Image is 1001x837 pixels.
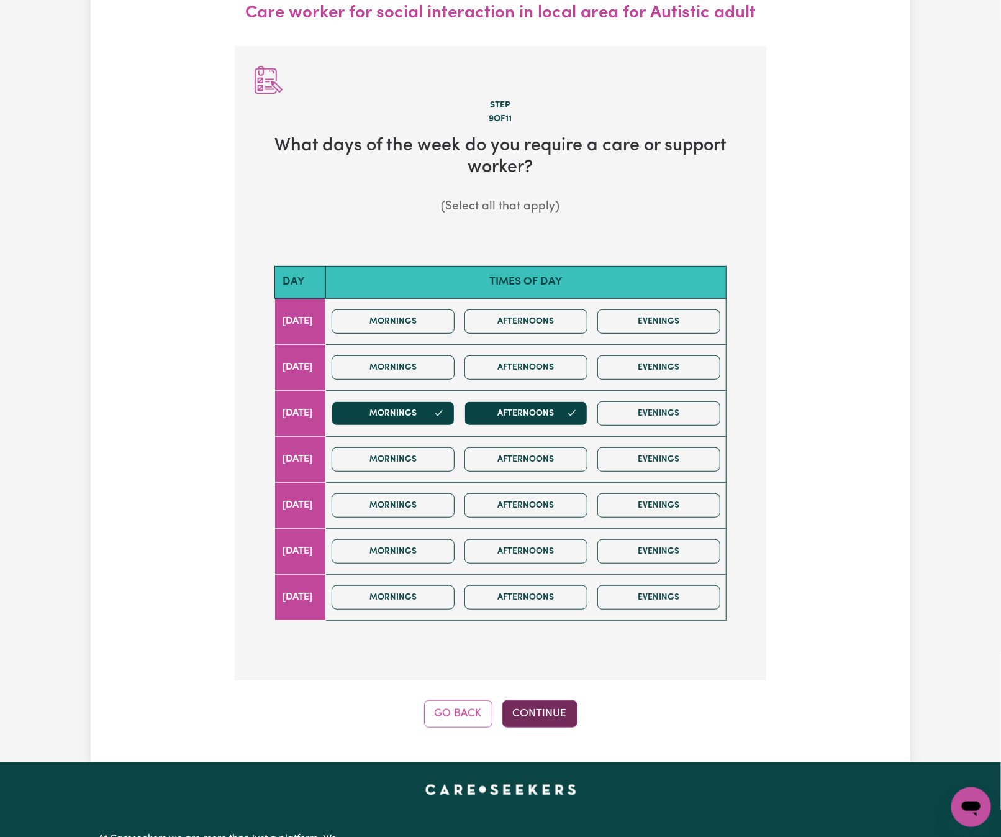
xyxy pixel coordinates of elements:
button: Evenings [597,585,720,610]
button: Mornings [332,539,455,564]
td: [DATE] [275,482,326,528]
button: Mornings [332,585,455,610]
button: Afternoons [464,355,587,380]
button: Evenings [597,309,720,334]
h2: What days of the week do you require a care or support worker? [255,135,746,178]
td: [DATE] [275,390,326,436]
td: [DATE] [275,344,326,390]
button: Mornings [332,309,455,334]
td: [DATE] [275,528,326,574]
button: Mornings [332,493,455,518]
div: Step [255,99,746,112]
button: Continue [502,700,577,728]
button: Evenings [597,447,720,472]
th: Day [275,267,326,298]
a: Careseekers home page [425,785,576,795]
button: Evenings [597,493,720,518]
td: [DATE] [275,574,326,620]
button: Afternoons [464,309,587,334]
button: Afternoons [464,585,587,610]
button: Afternoons [464,401,587,426]
td: [DATE] [275,436,326,482]
iframe: Button to launch messaging window [951,787,991,827]
button: Mornings [332,401,455,426]
div: 9 of 11 [255,112,746,126]
button: Afternoons [464,447,587,472]
button: Afternoons [464,493,587,518]
button: Go Back [424,700,492,728]
button: Evenings [597,355,720,380]
td: [DATE] [275,298,326,344]
button: Mornings [332,355,455,380]
th: Times of day [325,267,726,298]
p: (Select all that apply) [255,198,746,216]
button: Evenings [597,401,720,426]
button: Mornings [332,447,455,472]
button: Evenings [597,539,720,564]
button: Afternoons [464,539,587,564]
